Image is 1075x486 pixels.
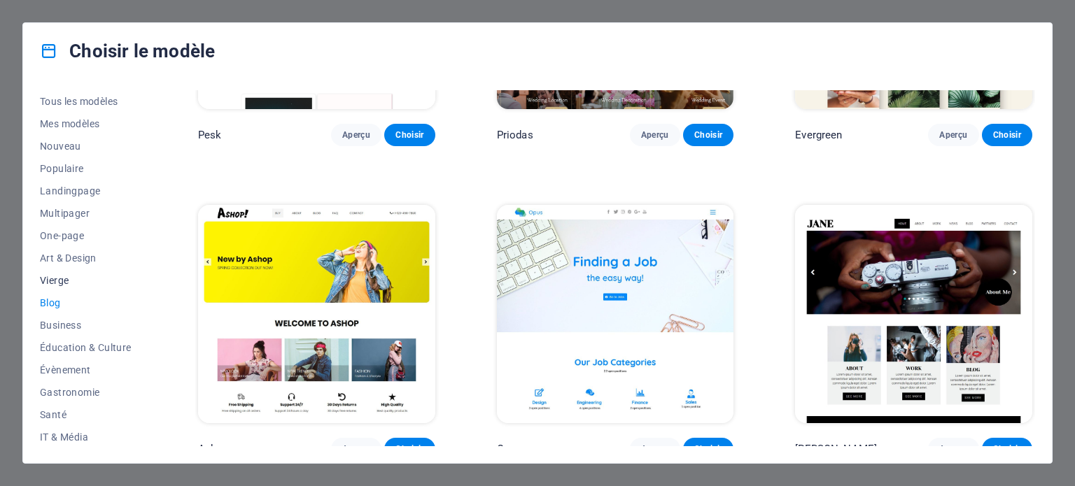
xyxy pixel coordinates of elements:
[982,438,1032,460] button: Choisir
[40,403,136,426] button: Santé
[939,129,967,141] span: Aperçu
[497,205,734,423] img: Opus
[331,438,381,460] button: Aperçu
[630,438,680,460] button: Aperçu
[40,292,136,314] button: Blog
[342,443,370,455] span: Aperçu
[795,205,1032,423] img: Jane
[40,387,136,398] span: Gastronomie
[497,128,533,142] p: Priodas
[40,247,136,269] button: Art & Design
[395,129,423,141] span: Choisir
[630,124,680,146] button: Aperçu
[982,124,1032,146] button: Choisir
[40,314,136,336] button: Business
[641,129,669,141] span: Aperçu
[198,442,229,456] p: Ashop
[40,163,136,174] span: Populaire
[694,443,722,455] span: Choisir
[40,40,215,62] h4: Choisir le modèle
[40,135,136,157] button: Nouveau
[683,124,733,146] button: Choisir
[40,208,136,219] span: Multipager
[331,124,381,146] button: Aperçu
[641,443,669,455] span: Aperçu
[40,180,136,202] button: Landingpage
[40,275,136,286] span: Vierge
[928,438,978,460] button: Aperçu
[40,202,136,224] button: Multipager
[395,443,423,455] span: Choisir
[40,336,136,359] button: Éducation & Culture
[40,431,136,443] span: IT & Média
[40,297,136,308] span: Blog
[683,438,733,460] button: Choisir
[993,129,1021,141] span: Choisir
[40,426,136,448] button: IT & Média
[342,129,370,141] span: Aperçu
[384,438,435,460] button: Choisir
[497,442,521,456] p: Opus
[40,90,136,113] button: Tous les modèles
[40,96,136,107] span: Tous les modèles
[40,359,136,381] button: Évènement
[40,252,136,264] span: Art & Design
[40,381,136,403] button: Gastronomie
[40,269,136,292] button: Vierge
[40,185,136,196] span: Landingpage
[198,128,222,142] p: Pesk
[40,157,136,180] button: Populaire
[993,443,1021,455] span: Choisir
[40,342,136,353] span: Éducation & Culture
[40,409,136,420] span: Santé
[795,128,842,142] p: Evergreen
[40,141,136,152] span: Nouveau
[40,320,136,331] span: Business
[795,442,877,456] p: [PERSON_NAME]
[40,118,136,129] span: Mes modèles
[40,113,136,135] button: Mes modèles
[939,443,967,455] span: Aperçu
[40,230,136,241] span: One-page
[40,224,136,247] button: One-page
[40,364,136,376] span: Évènement
[384,124,435,146] button: Choisir
[928,124,978,146] button: Aperçu
[694,129,722,141] span: Choisir
[198,205,435,423] img: Ashop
